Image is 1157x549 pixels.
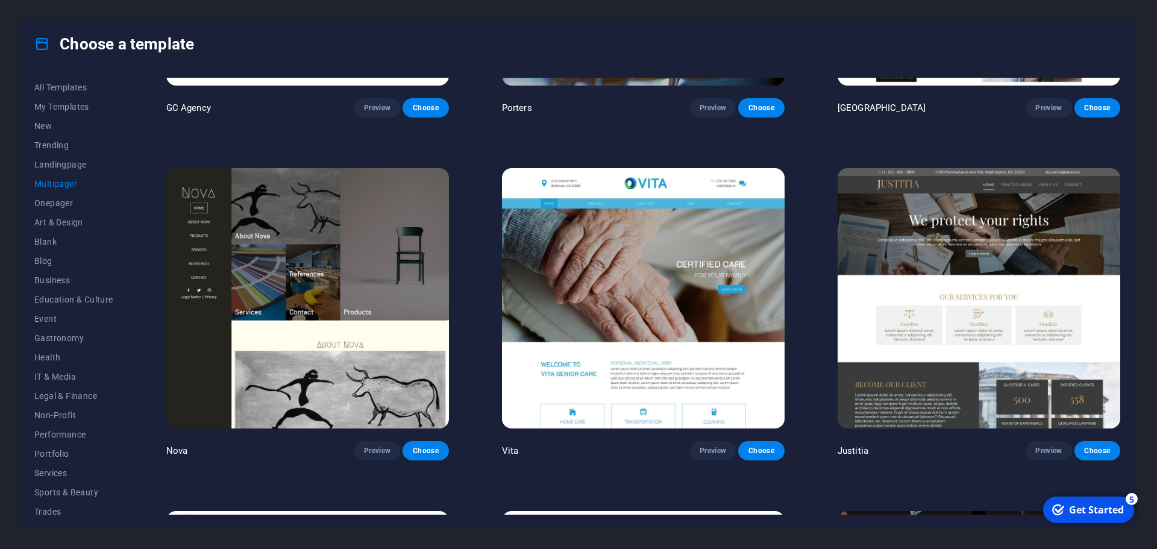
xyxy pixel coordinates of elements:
span: Preview [364,446,390,456]
img: Justitia [838,168,1120,428]
span: Choose [748,103,774,113]
button: Legal & Finance [34,386,113,406]
button: Preview [1026,98,1071,118]
div: 5 [89,1,101,13]
button: Landingpage [34,155,113,174]
span: Onepager [34,198,113,208]
span: Trades [34,507,113,516]
span: Preview [700,446,726,456]
span: Blog [34,256,113,266]
img: Nova [166,168,449,428]
button: Preview [354,98,400,118]
button: Health [34,348,113,367]
span: New [34,121,113,131]
button: All Templates [34,78,113,97]
button: Multipager [34,174,113,193]
button: Non-Profit [34,406,113,425]
button: IT & Media [34,367,113,386]
span: Multipager [34,179,113,189]
p: Nova [166,445,188,457]
button: Trades [34,502,113,521]
span: Preview [1035,446,1062,456]
button: My Templates [34,97,113,116]
span: Choose [412,446,439,456]
button: Choose [738,441,784,460]
span: Sports & Beauty [34,488,113,497]
span: Choose [748,446,774,456]
span: Choose [1084,103,1111,113]
button: Choose [738,98,784,118]
span: Preview [1035,103,1062,113]
span: Services [34,468,113,478]
button: Sports & Beauty [34,483,113,502]
span: Non-Profit [34,410,113,420]
button: Education & Culture [34,290,113,309]
button: New [34,116,113,136]
button: Blank [34,232,113,251]
div: Get Started [33,11,87,25]
img: Vita [502,168,785,428]
div: Get Started 5 items remaining, 0% complete [7,5,98,31]
span: Art & Design [34,218,113,227]
span: Business [34,275,113,285]
span: Preview [364,103,390,113]
button: Portfolio [34,444,113,463]
button: Preview [354,441,400,460]
button: Onepager [34,193,113,213]
span: Legal & Finance [34,391,113,401]
button: Preview [1026,441,1071,460]
span: Choose [412,103,439,113]
span: Portfolio [34,449,113,459]
p: Vita [502,445,519,457]
span: Blank [34,237,113,246]
button: Choose [403,441,448,460]
button: Trending [34,136,113,155]
button: Business [34,271,113,290]
span: All Templates [34,83,113,92]
span: Choose [1084,446,1111,456]
button: Choose [1074,98,1120,118]
span: Performance [34,430,113,439]
button: Gastronomy [34,328,113,348]
button: Preview [690,441,736,460]
button: Services [34,463,113,483]
button: Performance [34,425,113,444]
span: Event [34,314,113,324]
button: Choose [1074,441,1120,460]
span: Preview [700,103,726,113]
button: Blog [34,251,113,271]
button: Choose [403,98,448,118]
span: Trending [34,140,113,150]
button: Art & Design [34,213,113,232]
span: Education & Culture [34,295,113,304]
button: Preview [690,98,736,118]
span: My Templates [34,102,113,111]
span: Landingpage [34,160,113,169]
p: Porters [502,102,532,114]
span: Gastronomy [34,333,113,343]
span: IT & Media [34,372,113,381]
h4: Choose a template [34,34,194,54]
p: GC Agency [166,102,211,114]
span: Health [34,353,113,362]
p: [GEOGRAPHIC_DATA] [838,102,926,114]
button: Event [34,309,113,328]
p: Justitia [838,445,868,457]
